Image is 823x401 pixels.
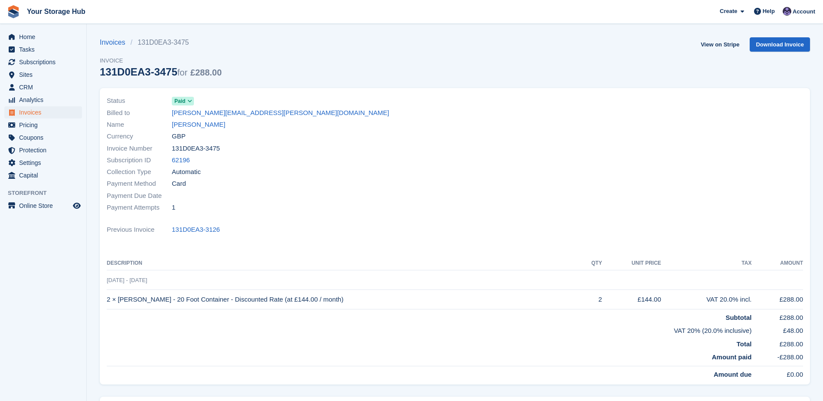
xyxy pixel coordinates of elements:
a: menu [4,81,82,93]
span: Paid [174,97,185,105]
a: menu [4,131,82,144]
td: £288.00 [751,336,803,349]
a: menu [4,106,82,118]
span: Online Store [19,200,71,212]
span: Collection Type [107,167,172,177]
span: Tasks [19,43,71,56]
span: 131D0EA3-3475 [172,144,220,154]
span: CRM [19,81,71,93]
a: menu [4,43,82,56]
a: View on Stripe [697,37,743,52]
th: QTY [580,256,602,270]
strong: Amount due [714,371,752,378]
a: menu [4,119,82,131]
span: Status [107,96,172,106]
th: Amount [751,256,803,270]
td: VAT 20% (20.0% inclusive) [107,322,751,336]
span: Settings [19,157,71,169]
a: menu [4,31,82,43]
span: Payment Method [107,179,172,189]
td: £288.00 [751,290,803,309]
span: Invoices [19,106,71,118]
span: Payment Due Date [107,191,172,201]
span: Pricing [19,119,71,131]
a: 62196 [172,155,190,165]
span: Capital [19,169,71,181]
span: 1 [172,203,175,213]
span: Name [107,120,172,130]
span: Invoice Number [107,144,172,154]
strong: Subtotal [725,314,751,321]
span: GBP [172,131,186,141]
a: Invoices [100,37,131,48]
div: 131D0EA3-3475 [100,66,222,78]
td: £288.00 [751,309,803,322]
th: Description [107,256,580,270]
span: Protection [19,144,71,156]
td: £144.00 [602,290,661,309]
span: Billed to [107,108,172,118]
span: £288.00 [190,68,222,77]
a: Paid [172,96,194,106]
td: -£288.00 [751,349,803,366]
div: VAT 20.0% incl. [661,295,752,305]
a: menu [4,56,82,68]
a: Your Storage Hub [23,4,89,19]
span: for [177,68,187,77]
span: Currency [107,131,172,141]
td: £48.00 [751,322,803,336]
a: [PERSON_NAME][EMAIL_ADDRESS][PERSON_NAME][DOMAIN_NAME] [172,108,389,118]
span: Subscription ID [107,155,172,165]
span: Storefront [8,189,86,197]
span: [DATE] - [DATE] [107,277,147,283]
span: Sites [19,69,71,81]
span: Help [763,7,775,16]
img: Liam Beddard [783,7,791,16]
a: 131D0EA3-3126 [172,225,220,235]
span: Automatic [172,167,201,177]
a: menu [4,144,82,156]
a: menu [4,200,82,212]
span: Account [793,7,815,16]
a: menu [4,69,82,81]
strong: Amount paid [712,353,752,361]
a: Preview store [72,200,82,211]
td: 2 × [PERSON_NAME] - 20 Foot Container - Discounted Rate (at £144.00 / month) [107,290,580,309]
span: Card [172,179,186,189]
a: menu [4,157,82,169]
a: [PERSON_NAME] [172,120,225,130]
span: Previous Invoice [107,225,172,235]
a: Download Invoice [750,37,810,52]
td: 2 [580,290,602,309]
span: Coupons [19,131,71,144]
span: Subscriptions [19,56,71,68]
a: menu [4,169,82,181]
nav: breadcrumbs [100,37,222,48]
span: Payment Attempts [107,203,172,213]
th: Unit Price [602,256,661,270]
span: Analytics [19,94,71,106]
span: Invoice [100,56,222,65]
th: Tax [661,256,752,270]
span: Create [720,7,737,16]
a: menu [4,94,82,106]
strong: Total [737,340,752,348]
td: £0.00 [751,366,803,379]
span: Home [19,31,71,43]
img: stora-icon-8386f47178a22dfd0bd8f6a31ec36ba5ce8667c1dd55bd0f319d3a0aa187defe.svg [7,5,20,18]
